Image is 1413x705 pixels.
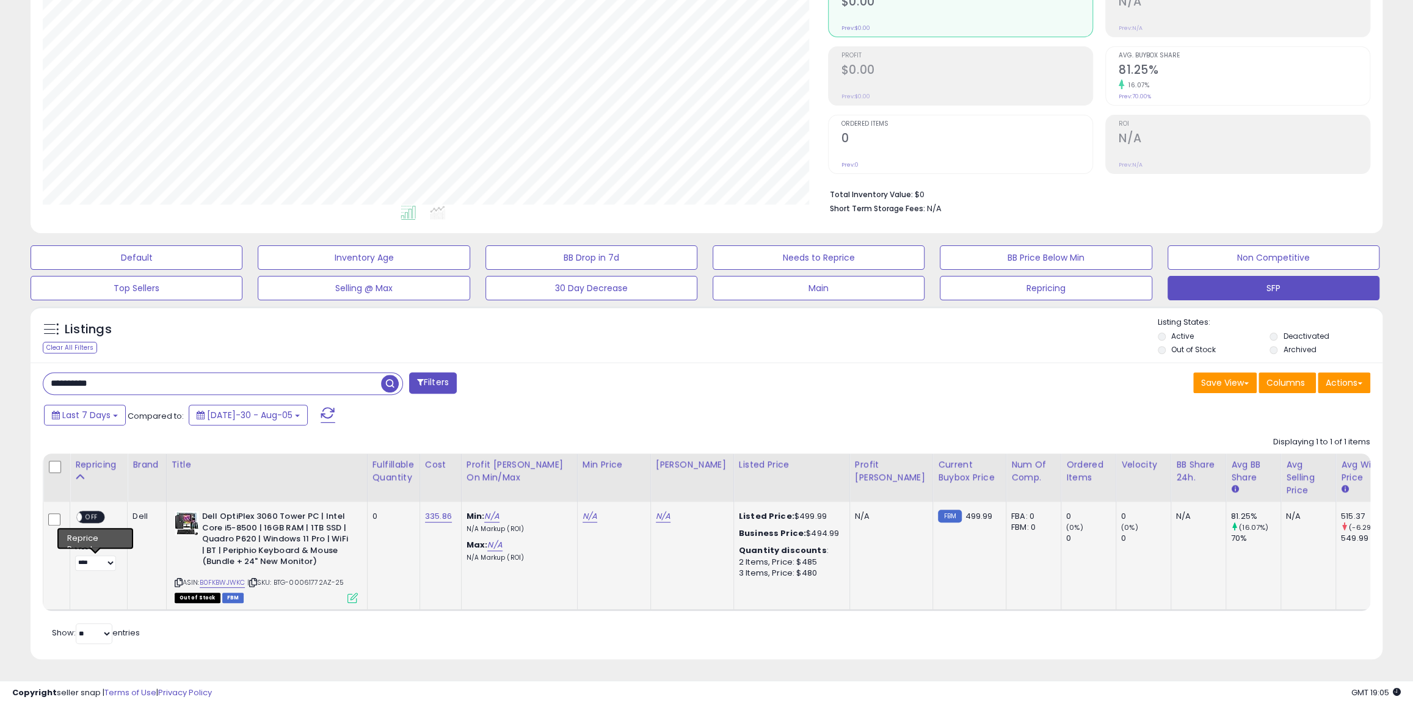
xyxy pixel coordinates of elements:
label: Archived [1283,344,1316,355]
div: Avg BB Share [1231,458,1276,484]
div: Avg Win Price [1341,458,1386,484]
span: All listings that are currently out of stock and unavailable for purchase on Amazon [175,593,220,603]
b: Listed Price: [739,510,794,522]
div: 515.37 [1341,511,1390,522]
div: Profit [PERSON_NAME] [855,458,928,484]
div: N/A [1286,511,1326,522]
span: N/A [927,203,942,214]
a: N/A [583,510,597,522]
div: $494.99 [739,528,840,539]
span: FBM [222,593,244,603]
a: 335.86 [425,510,452,522]
div: ASIN: [175,511,358,601]
div: 3 Items, Price: $480 [739,568,840,579]
strong: Copyright [12,687,57,698]
div: Title [172,458,362,471]
div: 0 [1066,533,1116,544]
label: Deactivated [1283,331,1329,341]
h2: $0.00 [841,63,1092,79]
p: N/A Markup (ROI) [467,525,568,533]
div: Repricing [75,458,122,471]
div: 0 [1121,511,1171,522]
div: Dell [133,511,156,522]
div: Num of Comp. [1011,458,1056,484]
div: Amazon AI [75,530,118,541]
div: Fulfillable Quantity [372,458,415,484]
span: Columns [1266,377,1305,389]
p: N/A Markup (ROI) [467,554,568,562]
small: FBM [938,510,962,522]
div: seller snap | | [12,687,212,699]
div: Listed Price [739,458,845,471]
button: Main [713,276,924,300]
b: Total Inventory Value: [830,189,913,200]
div: 81.25% [1231,511,1280,522]
b: Business Price: [739,527,806,539]
button: Non Competitive [1168,245,1379,270]
button: Repricing [940,276,1152,300]
div: BB Share 24h. [1176,458,1221,484]
small: Prev: $0.00 [841,24,870,32]
span: OFF [82,512,101,522]
div: $499.99 [739,511,840,522]
b: Short Term Storage Fees: [830,203,925,214]
b: Max: [467,539,488,551]
span: Last 7 Days [62,409,111,421]
small: (16.07%) [1239,522,1268,532]
div: Current Buybox Price [938,458,1001,484]
div: 0 [1121,533,1171,544]
b: Quantity discounts [739,544,827,556]
div: 0 [372,511,410,522]
div: [PERSON_NAME] [656,458,728,471]
div: Profit [PERSON_NAME] on Min/Max [467,458,572,484]
small: Prev: N/A [1119,161,1142,168]
span: Show: entries [52,627,140,638]
div: FBA: 0 [1011,511,1052,522]
div: 70% [1231,533,1280,544]
button: BB Drop in 7d [485,245,697,270]
small: Prev: N/A [1119,24,1142,32]
button: Inventory Age [258,245,470,270]
h5: Listings [65,321,112,338]
button: Selling @ Max [258,276,470,300]
button: Save View [1193,372,1257,393]
div: N/A [1176,511,1216,522]
small: (0%) [1066,522,1083,532]
span: [DATE]-30 - Aug-05 [207,409,292,421]
button: Default [31,245,242,270]
label: Active [1171,331,1194,341]
button: [DATE]-30 - Aug-05 [189,405,308,425]
small: Avg Win Price. [1341,484,1348,495]
h2: 81.25% [1119,63,1370,79]
span: Profit [841,52,1092,59]
button: BB Price Below Min [940,245,1152,270]
label: Out of Stock [1171,344,1216,355]
span: Ordered Items [841,121,1092,128]
small: Avg BB Share. [1231,484,1238,495]
a: N/A [484,510,499,522]
p: Listing States: [1158,317,1382,328]
div: N/A [855,511,923,522]
small: Prev: $0.00 [841,93,870,100]
span: Compared to: [128,410,184,422]
span: 2025-08-13 19:05 GMT [1351,687,1401,698]
h2: 0 [841,131,1092,148]
img: 51zcOG8WGgL._SL40_.jpg [175,511,199,535]
button: Last 7 Days [44,405,126,425]
div: Ordered Items [1066,458,1111,484]
div: FBM: 0 [1011,522,1052,533]
button: Top Sellers [31,276,242,300]
span: Avg. Buybox Share [1119,52,1370,59]
div: Clear All Filters [43,342,97,353]
span: | SKU: BTG-00061772AZ-25 [247,577,344,587]
div: Preset: [75,543,118,571]
div: 2 Items, Price: $485 [739,557,840,568]
button: Columns [1259,372,1316,393]
small: Prev: 70.00% [1119,93,1151,100]
button: Filters [409,372,457,394]
div: Cost [425,458,456,471]
span: ROI [1119,121,1370,128]
button: SFP [1168,276,1379,300]
span: 499.99 [965,510,992,522]
a: B0FKBWJWKC [200,577,245,588]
